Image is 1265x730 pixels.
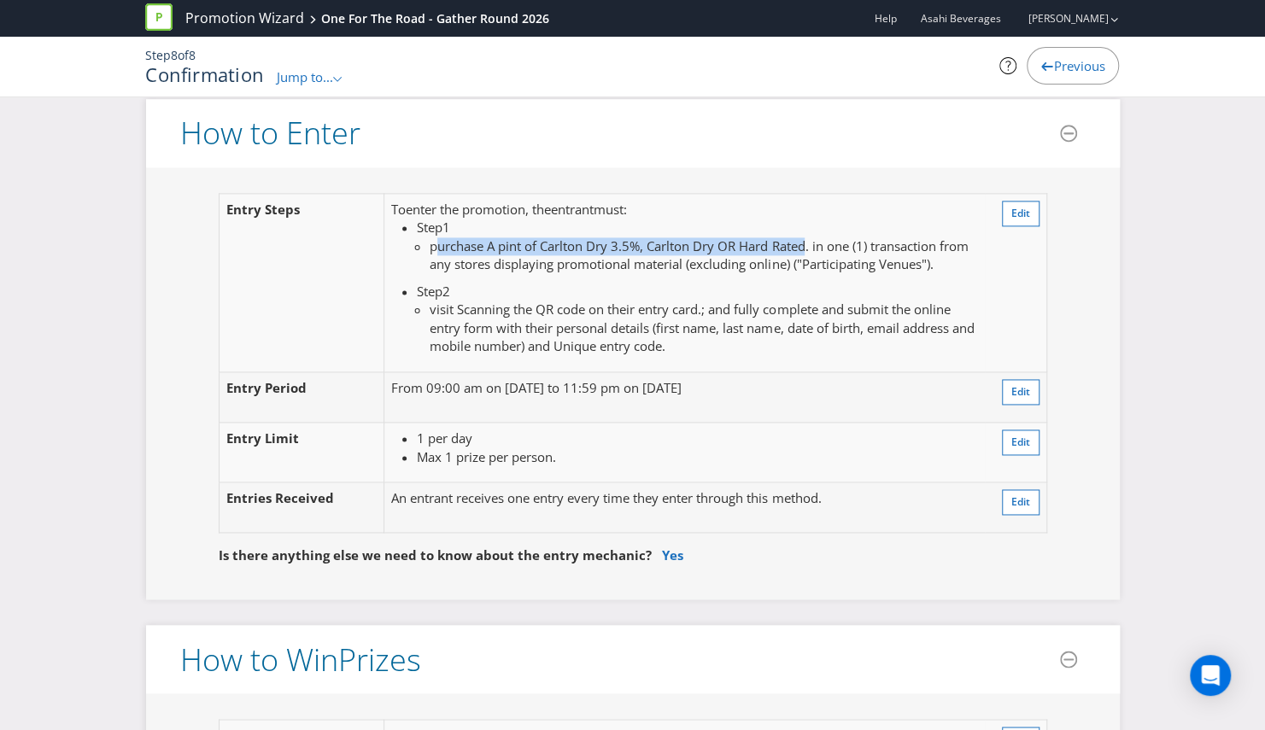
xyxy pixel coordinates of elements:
li: 1 per day [417,429,977,447]
a: [PERSON_NAME] [1010,11,1108,26]
a: Promotion Wizard [185,9,304,28]
span: Edit [1011,435,1030,449]
span: Is there anything else we need to know about the entry mechanic? [219,546,652,564]
span: entrant [551,201,594,218]
span: s [407,638,421,680]
button: Edit [1002,379,1040,405]
span: , the [525,201,551,218]
p: From 09:00 am on [DATE] to 11:59 pm on [DATE] [391,379,977,397]
li: Max 1 prize per person. [417,448,977,466]
span: Entry Step [226,201,294,218]
span: Prize [338,638,407,680]
span: Jump to... [277,68,333,85]
span: enter the promotion [406,201,525,218]
span: How to Win [180,638,338,680]
span: visit Scanning the QR code on their entry card.; and fully complete and submit the online entry f... [430,301,974,354]
span: Step [417,283,442,300]
span: . [929,255,933,272]
a: Help [874,11,896,26]
a: Yes [662,546,683,564]
div: One For The Road - Gather Round 2026 [321,10,549,27]
span: To [391,201,406,218]
span: purchase A pint of Carlton Dry 3.5%, Carlton Dry OR Hard Rated. in one (1) transaction from any s... [430,237,968,272]
span: Previous [1053,57,1104,74]
span: of [178,47,189,63]
span: Edit [1011,384,1030,399]
span: Edit [1011,206,1030,220]
span: Step [145,47,171,63]
button: Edit [1002,429,1040,455]
span: s [294,201,300,218]
span: Entry Period [226,379,307,396]
div: Open Intercom Messenger [1190,655,1231,696]
button: Edit [1002,489,1040,515]
td: An entrant receives one entry every time they enter through this method. [384,482,985,533]
span: Step [417,219,442,236]
h3: How to Enter [180,116,360,150]
span: must [594,201,624,218]
td: Entries Received [219,482,384,533]
span: Edit [1011,494,1030,509]
span: Asahi Beverages [920,11,1000,26]
span: Entry Limit [226,429,299,447]
span: 8 [171,47,178,63]
span: . [662,337,665,354]
span: : [624,201,627,218]
span: 2 [442,283,450,300]
h1: Confirmation [145,64,264,85]
button: Edit [1002,201,1040,226]
span: 1 [442,219,450,236]
span: 8 [189,47,196,63]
